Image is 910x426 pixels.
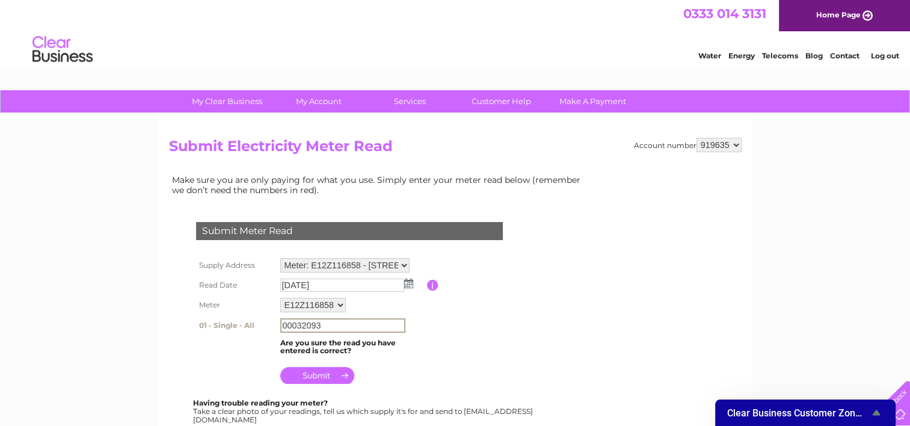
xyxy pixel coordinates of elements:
a: Log out [870,51,899,60]
div: Take a clear photo of your readings, tell us which supply it's for and send to [EMAIL_ADDRESS][DO... [193,399,535,424]
img: ... [404,279,413,288]
td: Make sure you are only paying for what you use. Simply enter your meter read below (remember we d... [169,172,590,197]
div: Clear Business is a trading name of Verastar Limited (registered in [GEOGRAPHIC_DATA] No. 3667643... [171,7,740,58]
b: Having trouble reading your meter? [193,398,328,407]
h2: Submit Electricity Meter Read [169,138,742,161]
a: Energy [728,51,755,60]
div: Account number [634,138,742,152]
th: Meter [193,295,277,315]
a: Blog [805,51,823,60]
input: Submit [280,367,354,384]
a: Water [698,51,721,60]
th: Supply Address [193,255,277,276]
a: My Clear Business [177,90,277,113]
a: Contact [830,51,859,60]
div: Submit Meter Read [196,222,503,240]
a: Telecoms [762,51,798,60]
th: 01 - Single - All [193,315,277,336]
a: 0333 014 3131 [683,6,766,21]
a: My Account [269,90,368,113]
a: Services [360,90,460,113]
input: Information [427,280,438,291]
a: Make A Payment [543,90,642,113]
th: Read Date [193,276,277,295]
span: Clear Business Customer Zone Survey [727,407,869,419]
img: logo.png [32,31,93,68]
a: Customer Help [452,90,551,113]
button: Show survey - Clear Business Customer Zone Survey [727,406,884,420]
td: Are you sure the read you have entered is correct? [277,336,427,359]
